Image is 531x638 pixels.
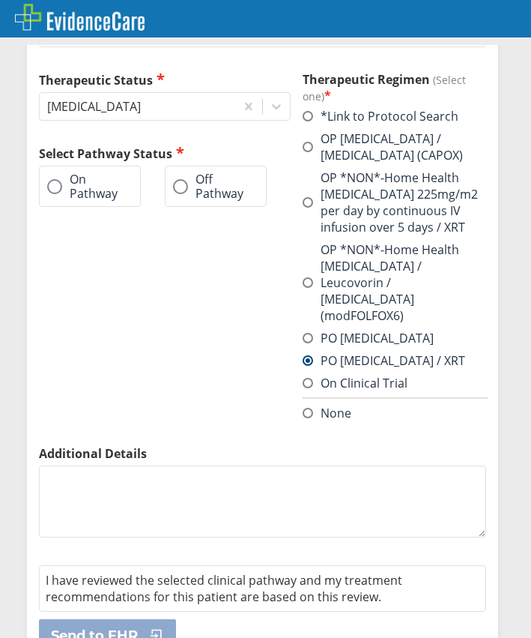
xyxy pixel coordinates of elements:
[303,71,486,104] h3: Therapeutic Regimen
[303,169,486,235] label: OP *NON*-Home Health [MEDICAL_DATA] 225mg/m2 per day by continuous IV infusion over 5 days / XRT
[303,352,465,369] label: PO [MEDICAL_DATA] / XRT
[39,71,291,88] label: Therapeutic Status
[39,445,486,462] label: Additional Details
[303,405,351,421] label: None
[303,375,407,391] label: On Clinical Trial
[303,130,486,163] label: OP [MEDICAL_DATA] / [MEDICAL_DATA] (CAPOX)
[47,98,141,115] div: [MEDICAL_DATA]
[173,172,243,200] label: Off Pathway
[303,108,458,124] label: *Link to Protocol Search
[303,241,486,324] label: OP *NON*-Home Health [MEDICAL_DATA] / Leucovorin / [MEDICAL_DATA] (modFOLFOX6)
[39,145,291,162] h2: Select Pathway Status
[47,172,118,200] label: On Pathway
[46,572,402,605] span: I have reviewed the selected clinical pathway and my treatment recommendations for this patient a...
[15,4,145,31] img: EvidenceCare
[303,330,434,346] label: PO [MEDICAL_DATA]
